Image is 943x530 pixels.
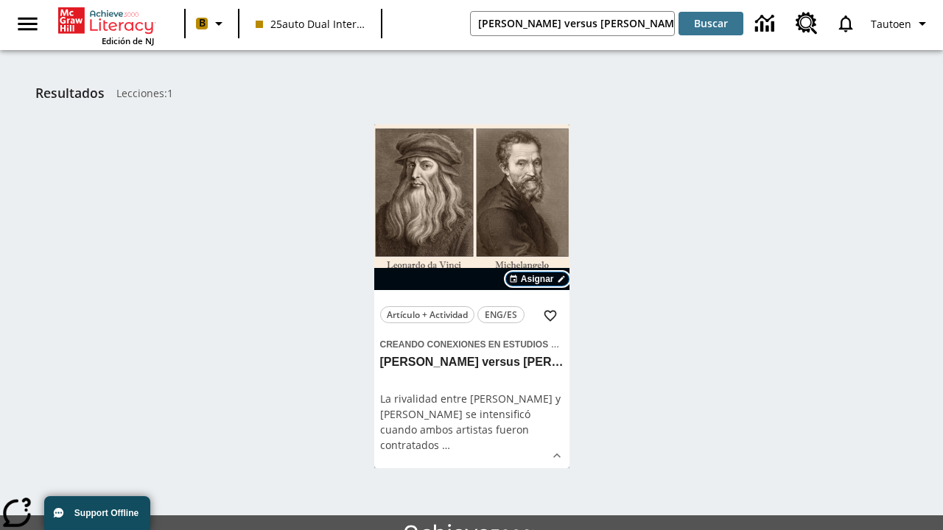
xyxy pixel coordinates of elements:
span: B [199,14,206,32]
button: Buscar [679,12,743,35]
h3: Miguel Ángel versus Leonardo [380,355,564,370]
span: … [442,438,450,452]
button: Añadir a mis Favoritas [537,303,564,329]
span: Asignar [521,272,554,286]
button: ENG/ES [477,306,525,323]
span: 25auto Dual International [256,16,365,32]
button: Support Offline [44,496,150,530]
div: lesson details [374,124,569,468]
div: Portada [58,4,154,46]
a: Centro de recursos, Se abrirá en una pestaña nueva. [787,4,827,43]
button: Abrir el menú lateral [6,2,49,46]
span: Tema: Creando conexiones en Estudios Sociales/Historia universal II [380,336,564,352]
span: Support Offline [74,508,139,518]
span: Creando conexiones en Estudios Sociales [380,339,596,350]
button: Ver más [546,445,568,467]
a: Notificaciones [827,4,865,43]
button: Asignar Elegir fechas [505,272,569,286]
span: ENG/ES [485,307,517,322]
a: Centro de información [746,4,787,44]
span: Lecciones : 1 [116,85,173,101]
span: Tautoen [871,16,911,32]
button: Artículo + Actividad [380,306,474,323]
input: Buscar campo [471,12,674,35]
span: Artículo + Actividad [387,307,468,322]
button: Boost El color de la clase es melocotón. Cambiar el color de la clase. [190,10,234,37]
button: Perfil/Configuración [865,10,937,37]
span: Edición de NJ [102,35,154,46]
h1: Resultados [35,85,105,101]
a: Portada [58,6,154,35]
div: La rivalidad entre [PERSON_NAME] y [PERSON_NAME] se intensificó cuando ambos artistas fueron cont... [380,391,564,453]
